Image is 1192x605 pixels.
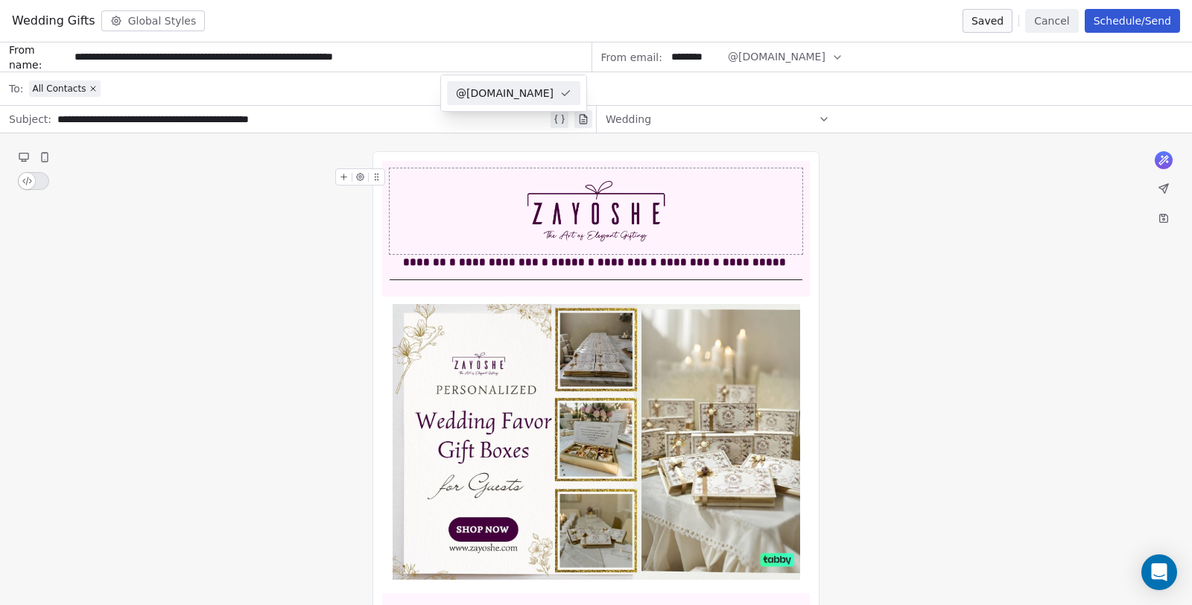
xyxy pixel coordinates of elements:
[9,81,23,96] span: To:
[1025,9,1078,33] button: Cancel
[456,86,554,101] span: @[DOMAIN_NAME]
[728,49,825,65] span: @[DOMAIN_NAME]
[9,42,69,72] span: From name:
[1085,9,1180,33] button: Schedule/Send
[601,50,662,65] span: From email:
[606,112,651,127] span: Wedding
[101,10,206,31] button: Global Styles
[447,81,580,105] div: Suggestions
[963,9,1012,33] button: Saved
[9,112,51,131] span: Subject:
[32,83,86,95] span: All Contacts
[12,12,95,30] span: Wedding Gifts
